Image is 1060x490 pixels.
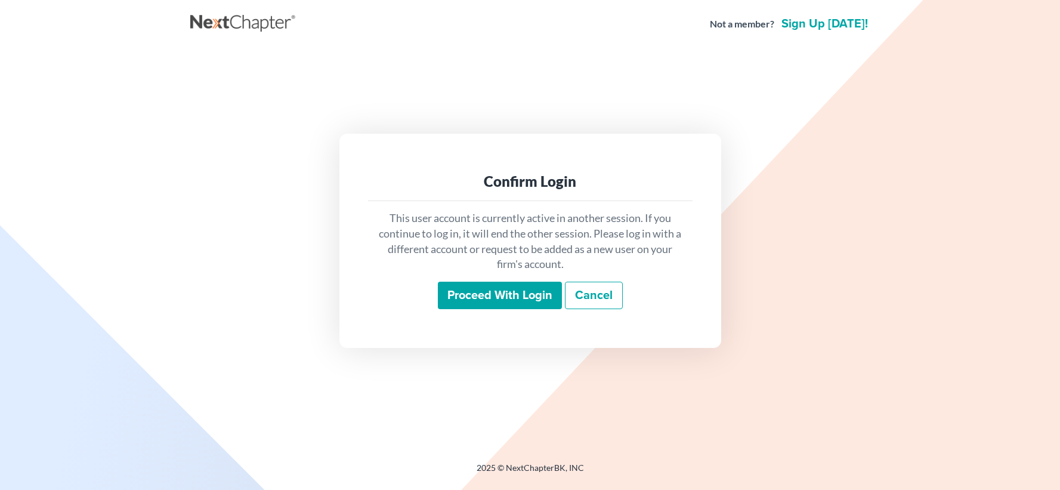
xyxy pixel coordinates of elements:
input: Proceed with login [438,282,562,309]
a: Sign up [DATE]! [779,18,870,30]
a: Cancel [565,282,623,309]
strong: Not a member? [710,17,774,31]
div: Confirm Login [378,172,683,191]
p: This user account is currently active in another session. If you continue to log in, it will end ... [378,211,683,272]
div: 2025 © NextChapterBK, INC [190,462,870,483]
